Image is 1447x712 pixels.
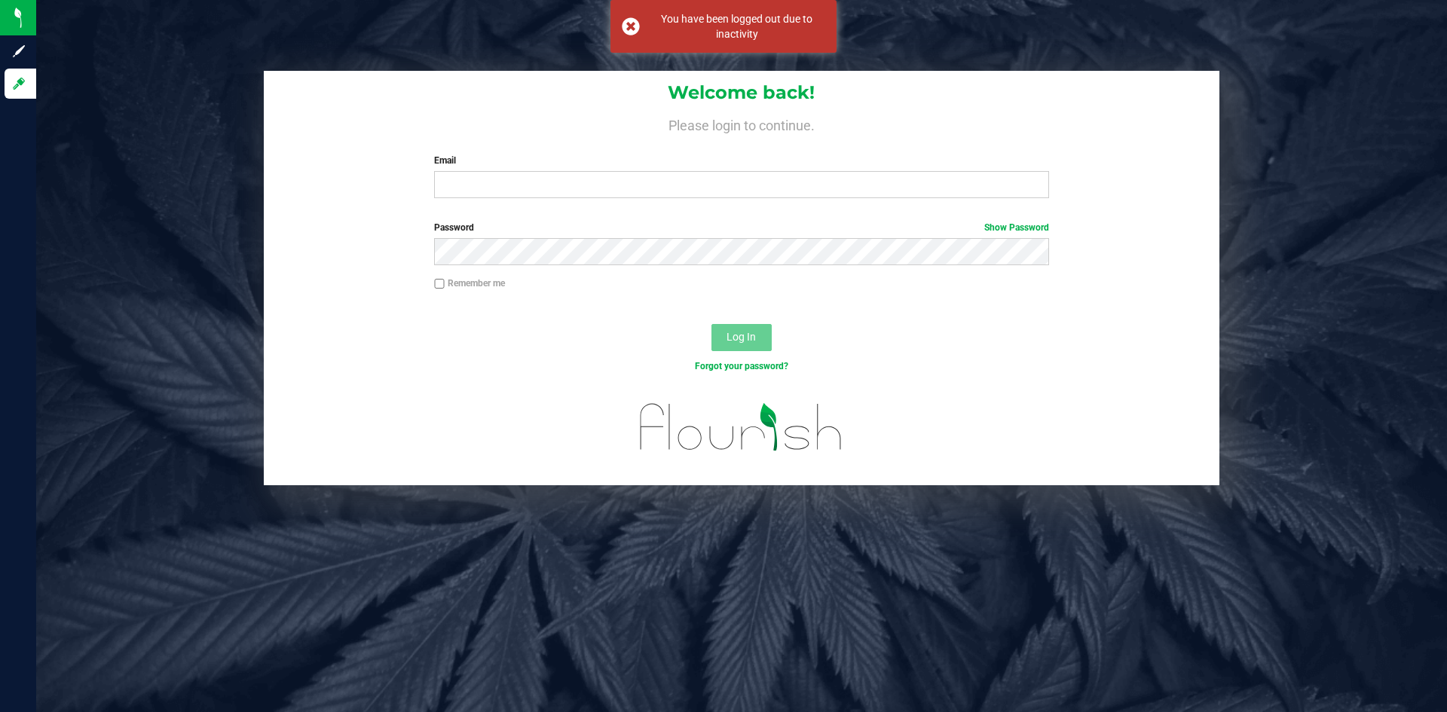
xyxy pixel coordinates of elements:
span: Password [434,222,474,233]
img: flourish_logo.svg [622,389,861,466]
input: Remember me [434,279,445,289]
h4: Please login to continue. [264,115,1219,133]
button: Log In [711,324,772,351]
h1: Welcome back! [264,83,1219,102]
inline-svg: Log in [11,76,26,91]
inline-svg: Sign up [11,44,26,59]
label: Email [434,154,1048,167]
span: Log In [727,331,756,343]
a: Forgot your password? [695,361,788,371]
div: You have been logged out due to inactivity [648,11,825,41]
label: Remember me [434,277,505,290]
a: Show Password [984,222,1049,233]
